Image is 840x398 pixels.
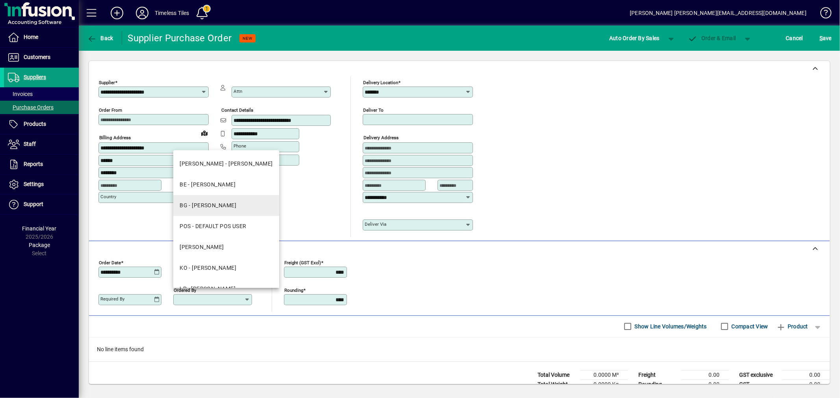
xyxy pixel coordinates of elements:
[180,160,273,168] div: [PERSON_NAME] - [PERSON_NAME]
[173,216,279,237] mat-option: POS - DEFAULT POS USER
[814,2,830,27] a: Knowledge Base
[818,31,834,45] button: Save
[128,32,232,44] div: Supplier Purchase Order
[4,175,79,194] a: Settings
[682,380,729,389] td: 0.00
[284,287,303,293] mat-label: Rounding
[581,370,628,380] td: 0.0000 M³
[29,242,50,248] span: Package
[4,48,79,67] a: Customers
[198,127,211,139] a: View on map
[22,225,57,232] span: Financial Year
[104,6,130,20] button: Add
[99,107,122,113] mat-label: Order from
[100,194,116,199] mat-label: Country
[99,260,121,265] mat-label: Order date
[605,31,664,45] button: Auto Order By Sales
[688,35,736,41] span: Order & Email
[4,195,79,214] a: Support
[4,101,79,114] a: Purchase Orders
[173,278,279,299] mat-option: LP - LACHLAN PEARSON
[180,201,236,210] div: BG - [PERSON_NAME]
[243,36,252,41] span: NEW
[534,370,581,380] td: Total Volume
[180,222,247,230] div: POS - DEFAULT POS USER
[24,34,38,40] span: Home
[684,31,740,45] button: Order & Email
[24,54,50,60] span: Customers
[234,88,242,94] mat-label: Attn
[130,6,155,20] button: Profile
[534,380,581,389] td: Total Weight
[735,380,783,389] td: GST
[24,141,36,147] span: Staff
[634,370,682,380] td: Freight
[24,74,46,80] span: Suppliers
[730,322,768,330] label: Compact View
[783,370,830,380] td: 0.00
[99,80,115,85] mat-label: Supplier
[173,195,279,216] mat-option: BG - BLAIZE GERRAND
[363,107,384,113] mat-label: Deliver To
[24,201,43,207] span: Support
[100,296,124,302] mat-label: Required by
[633,322,707,330] label: Show Line Volumes/Weights
[365,221,386,227] mat-label: Deliver via
[24,121,46,127] span: Products
[180,264,236,272] div: KO - [PERSON_NAME]
[155,7,189,19] div: Timeless Tiles
[784,31,805,45] button: Cancel
[174,287,196,293] mat-label: Ordered by
[173,258,279,278] mat-option: KO - KAREN O'NEILL
[682,370,729,380] td: 0.00
[24,181,44,187] span: Settings
[634,380,682,389] td: Rounding
[284,260,321,265] mat-label: Freight (GST excl)
[4,87,79,101] a: Invoices
[820,32,832,44] span: ave
[173,174,279,195] mat-option: BE - BEN JOHNSTON
[180,181,235,189] div: BE - [PERSON_NAME]
[8,91,33,97] span: Invoices
[776,320,808,333] span: Product
[173,237,279,258] mat-option: EJ - ELISE JOHNSTON
[783,380,830,389] td: 0.00
[79,31,122,45] app-page-header-button: Back
[4,28,79,47] a: Home
[820,35,823,41] span: S
[24,161,43,167] span: Reports
[735,370,783,380] td: GST exclusive
[786,32,803,44] span: Cancel
[4,114,79,134] a: Products
[85,31,115,45] button: Back
[363,80,398,85] mat-label: Delivery Location
[173,153,279,174] mat-option: BJ - BARRY JOHNSTON
[772,319,812,334] button: Product
[8,104,54,111] span: Purchase Orders
[581,380,628,389] td: 0.0000 Kg
[180,243,224,251] div: [PERSON_NAME]
[180,285,235,293] div: LP - [PERSON_NAME]
[89,337,830,361] div: No line items found
[234,143,246,149] mat-label: Phone
[87,35,113,41] span: Back
[609,32,660,44] span: Auto Order By Sales
[630,7,807,19] div: [PERSON_NAME] [PERSON_NAME][EMAIL_ADDRESS][DOMAIN_NAME]
[4,135,79,154] a: Staff
[4,155,79,174] a: Reports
